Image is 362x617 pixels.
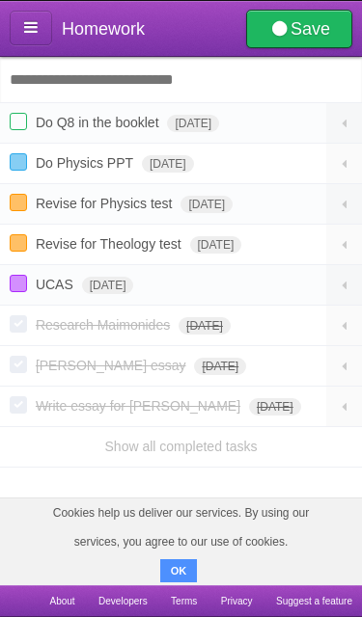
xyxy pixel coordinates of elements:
a: About [49,585,74,617]
span: [DATE] [181,196,233,213]
span: [PERSON_NAME] essay [36,358,191,373]
span: [DATE] [179,317,231,335]
span: [DATE] [142,155,194,173]
a: Show all completed tasks [105,439,258,454]
span: Homework [62,19,145,39]
a: Developers [98,585,148,617]
label: Done [10,275,27,292]
span: [DATE] [167,115,219,132]
label: Done [10,234,27,252]
label: Done [10,153,27,171]
span: UCAS [36,277,78,292]
span: [DATE] [190,236,242,254]
span: [DATE] [82,277,134,294]
span: Cookies help us deliver our services. By using our services, you agree to our use of cookies. [19,498,343,556]
span: Research Maimonides [36,317,175,333]
span: Revise for Physics test [36,196,178,211]
label: Done [10,113,27,130]
label: Done [10,315,27,333]
label: Done [10,194,27,211]
a: Save [246,10,352,48]
span: Do Physics PPT [36,155,138,171]
a: Privacy [221,585,253,617]
span: Do Q8 in the booklet [36,115,164,130]
span: Revise for Theology test [36,236,186,252]
span: Write essay for [PERSON_NAME] [36,398,245,414]
button: OK [160,559,198,582]
a: Suggest a feature [276,585,352,617]
label: Done [10,396,27,414]
label: Done [10,356,27,373]
a: Terms [171,585,197,617]
span: [DATE] [249,398,301,416]
span: [DATE] [194,358,246,375]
